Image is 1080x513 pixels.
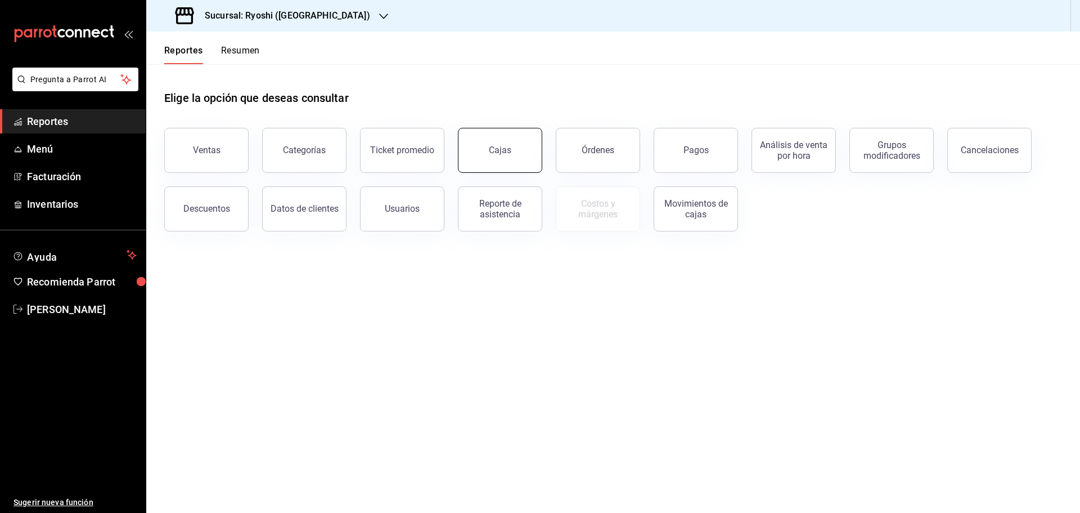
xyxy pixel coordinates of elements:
button: Reporte de asistencia [458,186,542,231]
div: Ventas [193,145,220,155]
div: Análisis de venta por hora [759,140,829,161]
span: Ayuda [27,248,122,262]
button: Análisis de venta por hora [751,128,836,173]
div: Pagos [683,145,709,155]
div: Categorías [283,145,326,155]
button: Cancelaciones [947,128,1032,173]
button: Reportes [164,45,203,64]
button: Resumen [221,45,260,64]
span: Inventarios [27,197,137,212]
a: Pregunta a Parrot AI [8,82,138,93]
div: Órdenes [582,145,614,155]
span: Recomienda Parrot [27,274,137,289]
h1: Elige la opción que deseas consultar [164,90,349,106]
button: Ticket promedio [360,128,444,173]
h3: Sucursal: Ryoshi ([GEOGRAPHIC_DATA]) [196,9,370,23]
span: [PERSON_NAME] [27,302,137,317]
div: Grupos modificadores [857,140,926,161]
button: open_drawer_menu [124,29,133,38]
button: Descuentos [164,186,249,231]
button: Usuarios [360,186,444,231]
span: Menú [27,141,137,157]
button: Cajas [458,128,542,173]
div: navigation tabs [164,45,260,64]
button: Categorías [262,128,346,173]
div: Usuarios [385,203,420,214]
div: Costos y márgenes [563,198,633,220]
div: Cajas [489,145,511,155]
div: Ticket promedio [370,145,434,155]
div: Movimientos de cajas [661,198,731,220]
button: Contrata inventarios para ver este reporte [556,186,640,231]
div: Cancelaciones [961,145,1019,155]
span: Reportes [27,114,137,129]
div: Descuentos [183,203,230,214]
button: Ventas [164,128,249,173]
button: Órdenes [556,128,640,173]
button: Movimientos de cajas [654,186,738,231]
div: Reporte de asistencia [465,198,535,220]
div: Datos de clientes [271,203,339,214]
button: Grupos modificadores [849,128,934,173]
span: Sugerir nueva función [13,497,137,508]
button: Pregunta a Parrot AI [12,68,138,91]
span: Facturación [27,169,137,184]
button: Pagos [654,128,738,173]
span: Pregunta a Parrot AI [30,74,121,86]
button: Datos de clientes [262,186,346,231]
